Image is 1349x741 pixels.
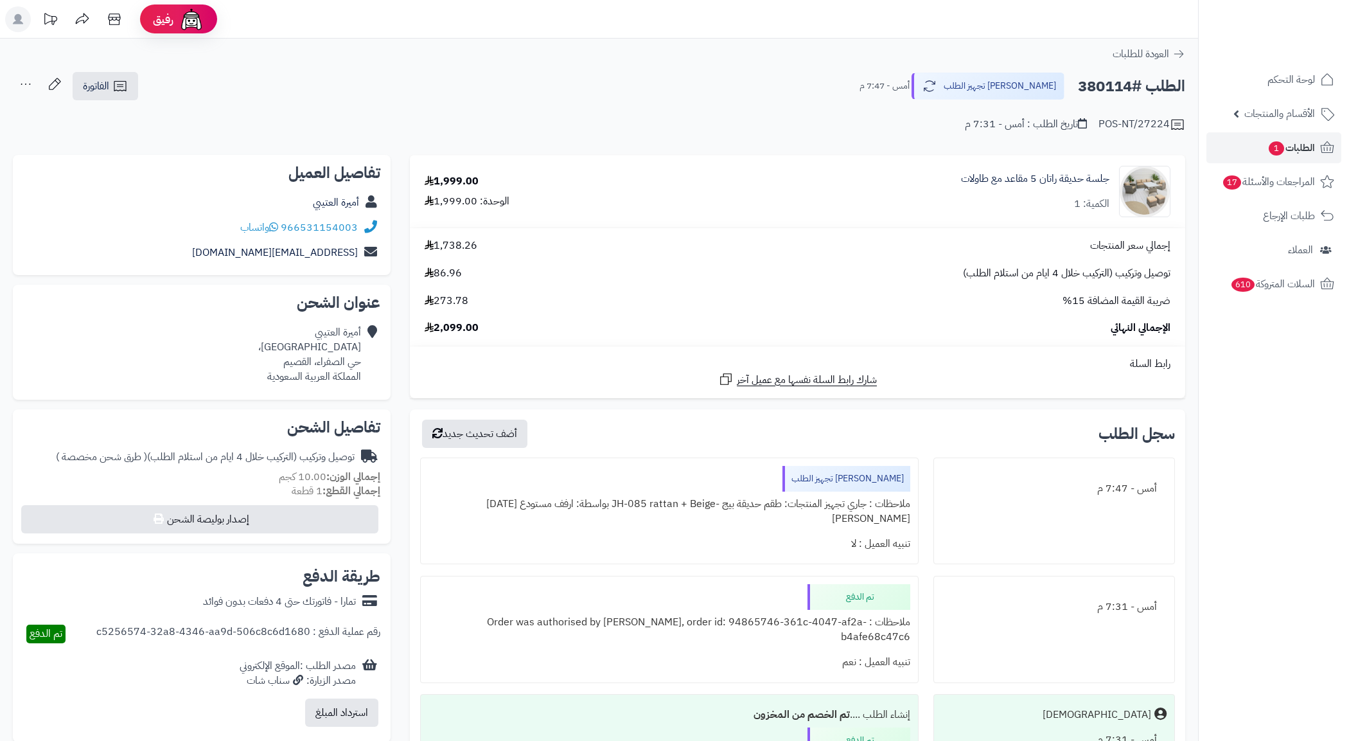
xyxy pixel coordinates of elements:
div: [DEMOGRAPHIC_DATA] [1043,708,1151,722]
span: 1 [1268,141,1285,156]
a: طلبات الإرجاع [1206,201,1341,231]
div: تم الدفع [807,584,910,610]
h2: طريقة الدفع [303,569,380,584]
img: ai-face.png [179,6,204,32]
a: شارك رابط السلة نفسها مع عميل آخر [718,371,877,388]
a: العودة للطلبات [1113,46,1185,62]
button: إصدار بوليصة الشحن [21,505,378,533]
b: تم الخصم من المخزون [754,707,850,722]
a: [EMAIL_ADDRESS][DOMAIN_NAME] [192,245,358,260]
span: الإجمالي النهائي [1111,321,1170,335]
span: تم الدفع [30,626,62,641]
small: 1 قطعة [292,483,380,499]
span: المراجعات والأسئلة [1222,173,1315,191]
span: 86.96 [425,266,462,281]
button: أضف تحديث جديد [422,420,527,448]
span: رفيق [153,12,173,27]
span: 17 [1222,175,1242,190]
div: مصدر الطلب :الموقع الإلكتروني [240,659,356,688]
div: توصيل وتركيب (التركيب خلال 4 ايام من استلام الطلب) [56,450,355,465]
div: رابط السلة [415,357,1180,371]
div: تاريخ الطلب : أمس - 7:31 م [965,117,1087,132]
div: ملاحظات : جاري تجهيز المنتجات: طقم حديقة بيج -JH-085 rattan + Beige بواسطة: ارفف مستودع [DATE][PE... [428,492,910,531]
div: إنشاء الطلب .... [428,702,910,728]
button: استرداد المبلغ [305,699,378,727]
span: الأقسام والمنتجات [1244,105,1315,123]
span: 610 [1230,277,1255,292]
a: تحديثات المنصة [34,6,66,35]
div: تمارا - فاتورتك حتى 4 دفعات بدون فوائد [203,594,356,609]
a: جلسة حديقة راتان 5 مقاعد مع طاولات [961,172,1109,186]
div: تنبيه العميل : نعم [428,650,910,675]
a: الطلبات1 [1206,132,1341,163]
h2: تفاصيل الشحن [23,420,380,435]
small: 10.00 كجم [279,469,380,485]
strong: إجمالي القطع: [322,483,380,499]
div: الوحدة: 1,999.00 [425,194,509,209]
span: السلات المتروكة [1230,275,1315,293]
span: العودة للطلبات [1113,46,1169,62]
h3: سجل الطلب [1098,426,1175,442]
span: العملاء [1288,241,1313,259]
h2: عنوان الشحن [23,295,380,310]
span: ( طرق شحن مخصصة ) [56,449,147,465]
h2: تفاصيل العميل [23,165,380,181]
div: ملاحظات : Order was authorised by [PERSON_NAME], order id: 94865746-361c-4047-af2a-b4afe68c47c6 [428,610,910,650]
div: مصدر الزيارة: سناب شات [240,674,356,688]
div: أمس - 7:31 م [942,594,1167,620]
span: طلبات الإرجاع [1263,207,1315,225]
img: logo-2.png [1262,10,1337,37]
a: أميرة العتيبي [313,195,359,210]
div: تنبيه العميل : لا [428,531,910,557]
div: أمس - 7:47 م [942,476,1167,501]
a: السلات المتروكة610 [1206,269,1341,299]
a: واتساب [240,220,278,235]
a: لوحة التحكم [1206,64,1341,95]
button: [PERSON_NAME] تجهيز الطلب [912,73,1064,100]
a: المراجعات والأسئلة17 [1206,166,1341,197]
strong: إجمالي الوزن: [326,469,380,485]
span: إجمالي سعر المنتجات [1090,238,1170,253]
small: أمس - 7:47 م [860,80,910,93]
div: أميرة العتيبي [GEOGRAPHIC_DATA]، حي الصفراء، القصيم المملكة العربية السعودية [258,325,361,384]
div: 1,999.00 [425,174,479,189]
a: الفاتورة [73,72,138,100]
span: 2,099.00 [425,321,479,335]
span: توصيل وتركيب (التركيب خلال 4 ايام من استلام الطلب) [963,266,1170,281]
div: [PERSON_NAME] تجهيز الطلب [782,466,910,492]
span: 1,738.26 [425,238,477,253]
span: الطلبات [1267,139,1315,157]
a: 966531154003 [281,220,358,235]
span: 273.78 [425,294,468,308]
span: ضريبة القيمة المضافة 15% [1062,294,1170,308]
h2: الطلب #380114 [1078,73,1185,100]
div: POS-NT/27224 [1098,117,1185,132]
span: لوحة التحكم [1267,71,1315,89]
div: رقم عملية الدفع : c5256574-32a8-4346-aa9d-506c8c6d1680 [96,625,380,643]
a: العملاء [1206,235,1341,265]
span: شارك رابط السلة نفسها مع عميل آخر [737,373,877,388]
div: الكمية: 1 [1074,197,1109,211]
img: 1754462950-110119010028-90x90.jpg [1120,166,1170,217]
span: الفاتورة [83,78,109,94]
